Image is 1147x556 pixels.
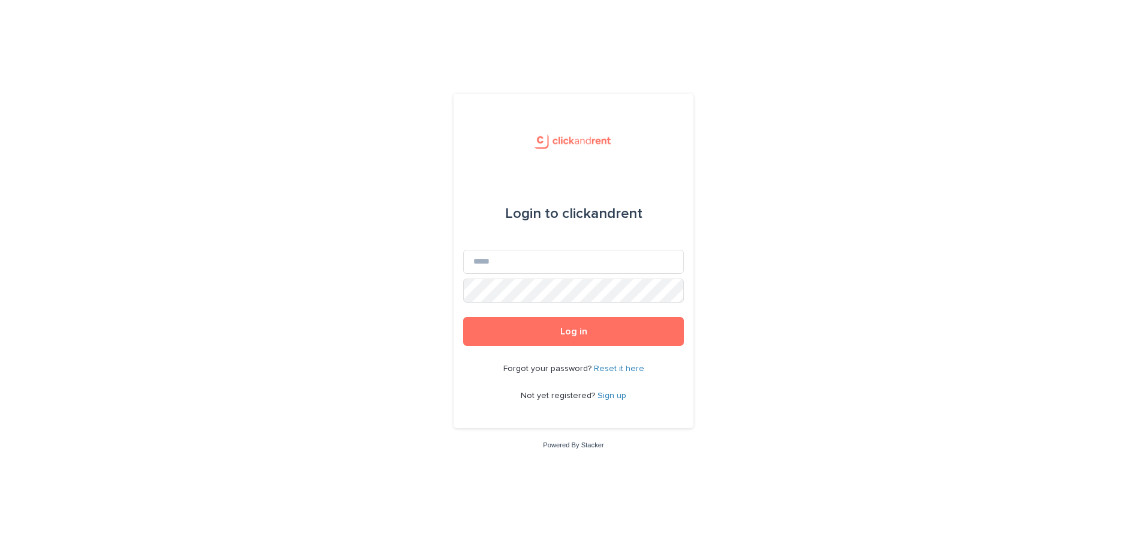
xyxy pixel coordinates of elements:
div: clickandrent [505,197,642,231]
span: Not yet registered? [521,391,597,400]
span: Forgot your password? [503,364,594,373]
a: Reset it here [594,364,644,373]
a: Sign up [597,391,626,400]
a: Powered By Stacker [543,441,603,449]
span: Login to [505,207,559,221]
button: Log in [463,317,684,346]
span: Log in [560,327,587,336]
img: UCB0brd3T0yccxBKYDjQ [530,122,617,159]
